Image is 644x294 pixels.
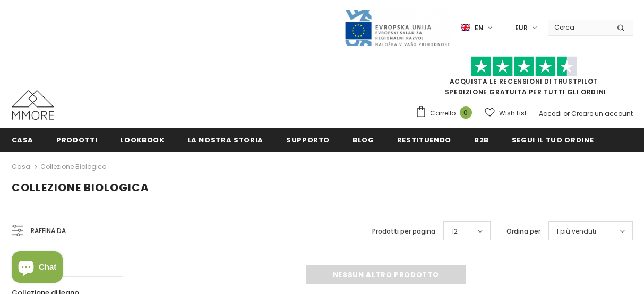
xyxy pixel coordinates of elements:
label: Ordina per [506,226,540,237]
a: Restituendo [397,128,451,152]
span: Wish List [499,108,527,119]
a: Casa [12,128,34,152]
span: Prodotti [56,135,97,145]
a: Collezione biologica [40,162,107,171]
span: Carrello [430,108,456,119]
a: Creare un account [571,109,633,118]
img: i-lang-1.png [461,23,470,32]
a: Casa [12,161,30,173]
span: 12 [452,226,458,237]
span: B2B [474,135,489,145]
a: Acquista le recensioni di TrustPilot [450,77,598,86]
span: 0 [460,106,472,119]
a: Wish List [485,104,527,122]
span: Raffina da [31,225,66,237]
a: Carrello 0 [415,105,477,121]
img: Javni Razpis [344,8,450,47]
span: supporto [286,135,330,145]
span: Restituendo [397,135,451,145]
a: Segui il tuo ordine [512,128,594,152]
input: Search Site [548,20,609,35]
span: Casa [12,135,34,145]
inbox-online-store-chat: Shopify online store chat [8,251,66,286]
span: EUR [515,23,528,33]
a: supporto [286,128,330,152]
a: B2B [474,128,489,152]
span: or [563,109,570,118]
a: Blog [353,128,374,152]
span: Collezione biologica [12,180,149,195]
span: en [475,23,483,33]
span: Lookbook [120,135,164,145]
span: SPEDIZIONE GRATUITA PER TUTTI GLI ORDINI [415,61,633,96]
a: Javni Razpis [344,23,450,32]
a: Prodotti [56,128,97,152]
a: La nostra storia [187,128,263,152]
img: Casi MMORE [12,90,54,120]
span: Segui il tuo ordine [512,135,594,145]
span: I più venduti [557,226,596,237]
img: Fidati di Pilot Stars [471,56,577,77]
a: Accedi [539,109,562,118]
span: La nostra storia [187,135,263,145]
label: Prodotti per pagina [372,226,435,237]
span: Blog [353,135,374,145]
a: Lookbook [120,128,164,152]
